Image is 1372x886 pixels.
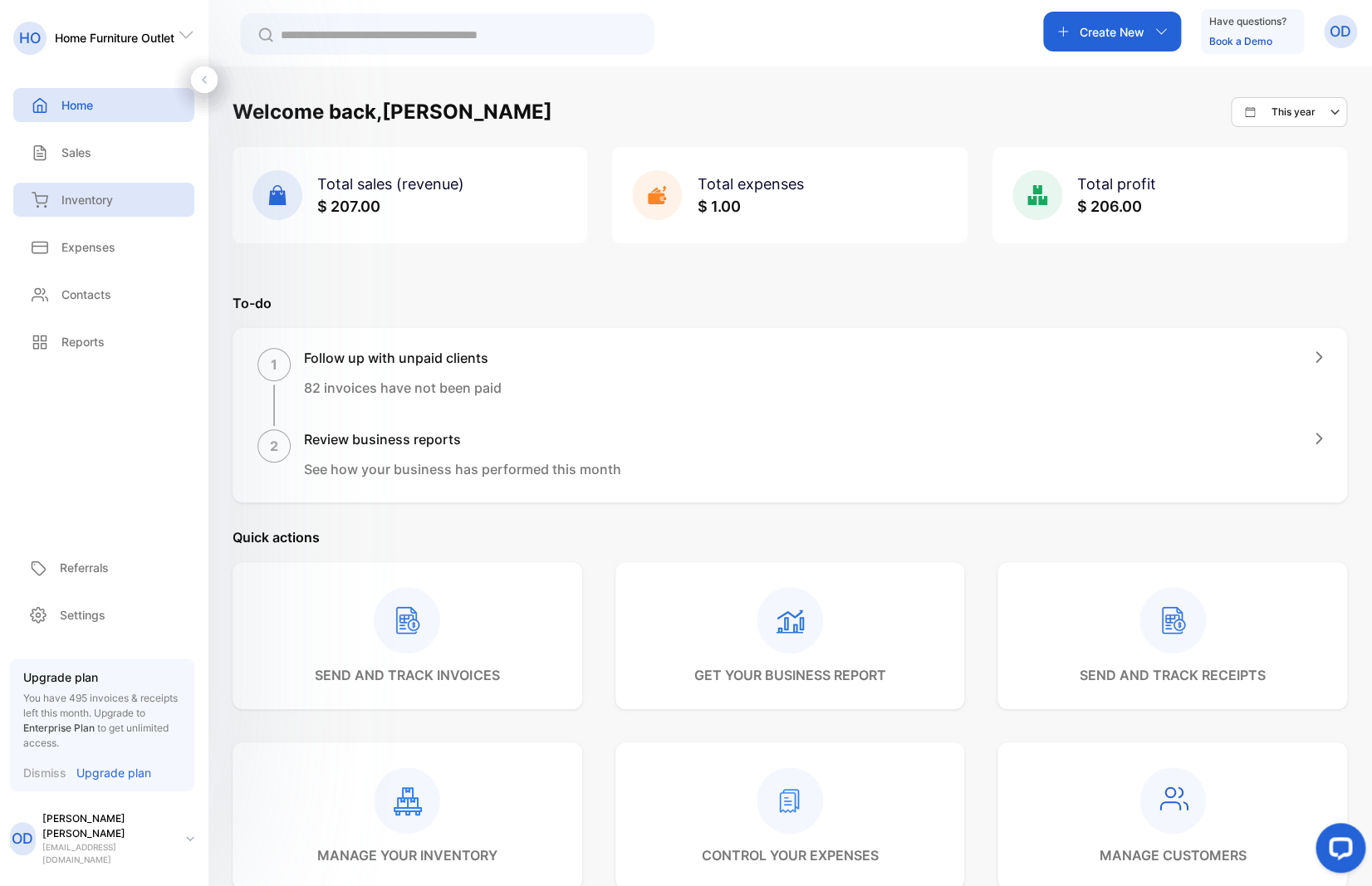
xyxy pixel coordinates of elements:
[304,378,502,398] p: 82 invoices have not been paid
[55,29,174,47] p: Home Furniture Outlet
[61,96,93,114] p: Home
[317,845,497,865] p: manage your inventory
[76,764,151,781] p: Upgrade plan
[697,175,803,193] span: Total expenses
[12,828,33,849] p: OD
[23,668,181,686] p: Upgrade plan
[317,198,380,215] span: $ 207.00
[697,198,740,215] span: $ 1.00
[1231,97,1347,127] button: This year
[1043,12,1181,51] button: Create New
[61,144,91,161] p: Sales
[271,355,277,374] p: 1
[304,429,621,449] h1: Review business reports
[61,191,113,208] p: Inventory
[315,665,499,685] p: send and track invoices
[1080,23,1144,41] p: Create New
[270,436,278,456] p: 2
[66,764,151,781] a: Upgrade plan
[61,333,105,350] p: Reports
[317,175,464,193] span: Total sales (revenue)
[23,707,169,749] span: Upgrade to to get unlimited access.
[233,527,1347,547] p: Quick actions
[23,722,95,734] span: Enterprise Plan
[61,286,111,303] p: Contacts
[1209,13,1286,30] p: Have questions?
[1077,198,1142,215] span: $ 206.00
[19,27,41,49] p: HO
[304,459,621,479] p: See how your business has performed this month
[233,293,1347,313] p: To-do
[1330,21,1351,42] p: OD
[1324,12,1357,51] button: OD
[23,691,181,751] p: You have 495 invoices & receipts left this month.
[42,811,173,841] p: [PERSON_NAME] [PERSON_NAME]
[233,97,552,127] h1: Welcome back, [PERSON_NAME]
[60,606,105,624] p: Settings
[1099,845,1246,865] p: manage customers
[1209,35,1272,47] a: Book a Demo
[1077,175,1156,193] span: Total profit
[61,238,115,256] p: Expenses
[701,845,878,865] p: control your expenses
[42,841,173,866] p: [EMAIL_ADDRESS][DOMAIN_NAME]
[1302,816,1372,886] iframe: LiveChat chat widget
[60,559,109,576] p: Referrals
[23,764,66,781] p: Dismiss
[1080,665,1266,685] p: send and track receipts
[1272,105,1316,120] p: This year
[304,348,502,368] h1: Follow up with unpaid clients
[693,665,885,685] p: get your business report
